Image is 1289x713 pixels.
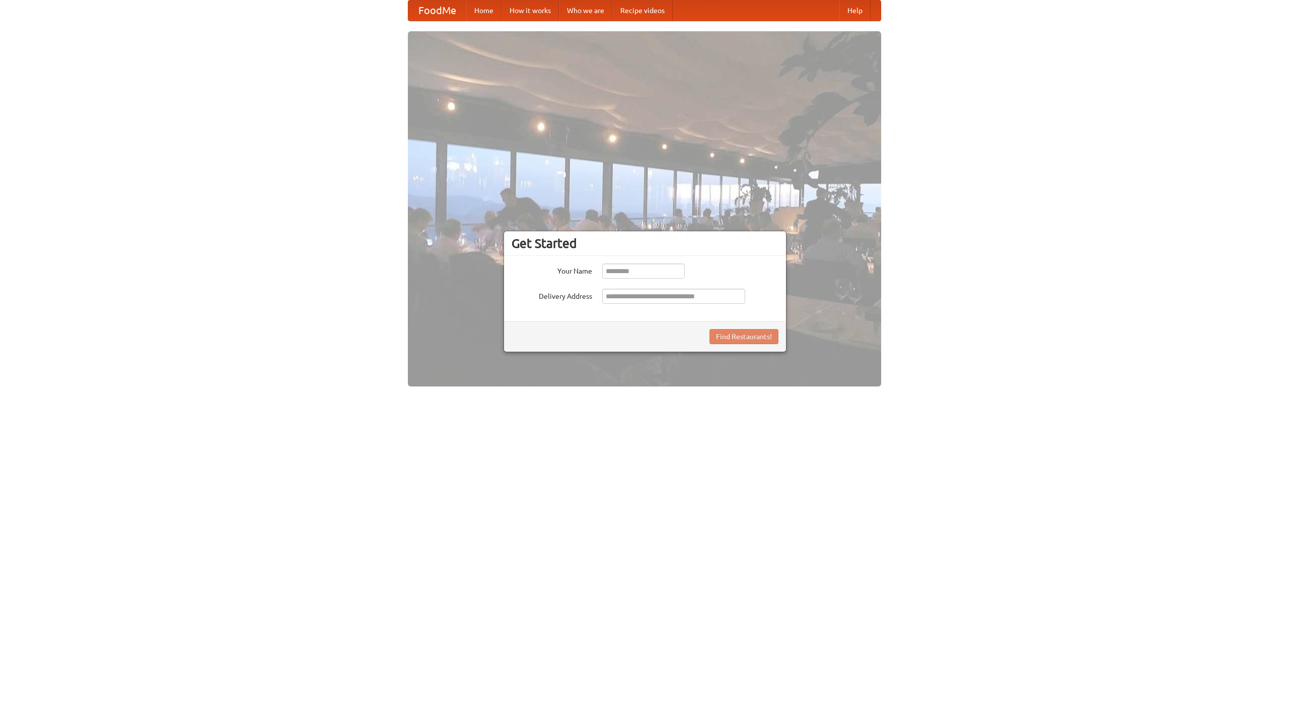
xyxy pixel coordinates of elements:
a: Who we are [559,1,612,21]
a: Recipe videos [612,1,673,21]
h3: Get Started [512,236,778,251]
label: Delivery Address [512,289,592,301]
a: FoodMe [408,1,466,21]
label: Your Name [512,264,592,276]
a: How it works [502,1,559,21]
button: Find Restaurants! [709,329,778,344]
a: Help [839,1,871,21]
a: Home [466,1,502,21]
